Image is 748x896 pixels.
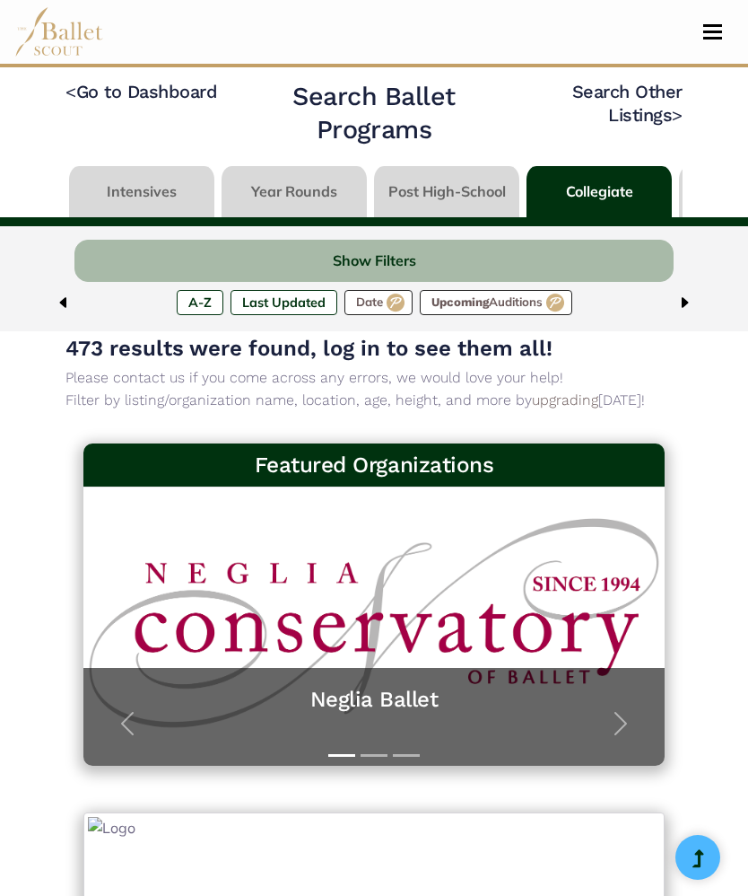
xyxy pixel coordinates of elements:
span: 473 results were found, log in to see them all! [65,336,552,361]
p: Filter by listing/organization name, location, age, height, and more by [DATE]! [65,389,683,412]
button: Show Filters [74,240,673,282]
a: upgrading [532,391,598,408]
button: Slide 1 [328,745,355,766]
a: <Go to Dashboard [65,81,217,102]
label: Last Updated [230,290,337,315]
li: Intensives [65,166,218,217]
h3: Featured Organizations [98,451,650,479]
label: A-Z [177,290,223,315]
h2: Search Ballet Programs [247,80,501,147]
button: Toggle navigation [691,23,734,40]
p: Please contact us if you come across any errors, we would love your help! [65,366,683,390]
button: Slide 3 [393,745,420,766]
code: < [65,80,76,102]
label: Date [344,290,413,315]
span: Upcoming [431,296,489,308]
li: Year Rounds [218,166,370,217]
label: Auditions [420,290,572,315]
a: Search Other Listings> [572,81,683,126]
code: > [672,103,683,126]
button: Slide 2 [361,745,387,766]
li: Post High-School [370,166,523,217]
li: Collegiate [523,166,675,217]
a: Neglia Ballet [101,686,647,714]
